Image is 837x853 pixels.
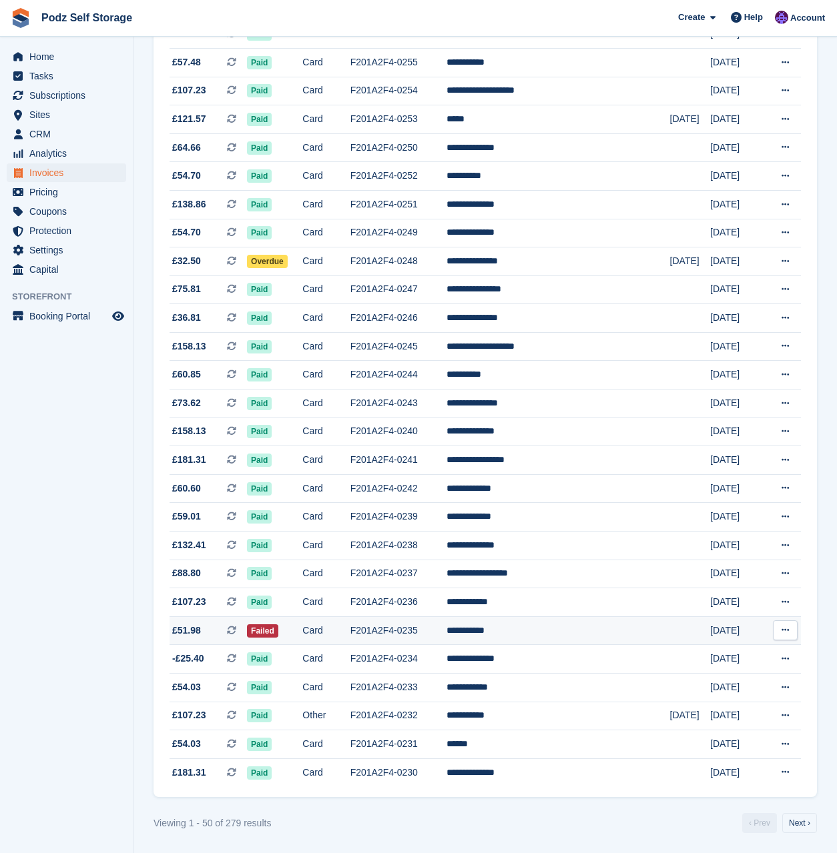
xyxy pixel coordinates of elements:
[36,7,137,29] a: Podz Self Storage
[350,758,447,786] td: F201A2F4-0230
[172,453,206,467] span: £181.31
[710,162,762,191] td: [DATE]
[302,162,350,191] td: Card
[350,332,447,361] td: F201A2F4-0245
[172,339,206,353] span: £158.13
[302,674,350,702] td: Card
[710,616,762,645] td: [DATE]
[247,681,272,694] span: Paid
[247,198,272,211] span: Paid
[302,532,350,560] td: Card
[247,255,288,268] span: Overdue
[350,162,447,191] td: F201A2F4-0252
[710,474,762,503] td: [DATE]
[247,596,272,609] span: Paid
[172,624,201,638] span: £51.98
[350,645,447,674] td: F201A2F4-0234
[7,221,126,240] a: menu
[670,105,710,134] td: [DATE]
[172,708,206,722] span: £107.23
[350,219,447,247] td: F201A2F4-0249
[247,766,272,780] span: Paid
[710,417,762,446] td: [DATE]
[247,454,272,467] span: Paid
[302,560,350,588] td: Card
[350,446,447,475] td: F201A2F4-0241
[710,304,762,333] td: [DATE]
[7,307,126,325] a: menu
[302,361,350,389] td: Card
[29,221,109,240] span: Protection
[247,84,272,97] span: Paid
[247,539,272,552] span: Paid
[744,11,763,24] span: Help
[670,702,710,730] td: [DATE]
[247,141,272,155] span: Paid
[710,77,762,105] td: [DATE]
[29,163,109,182] span: Invoices
[350,616,447,645] td: F201A2F4-0235
[710,674,762,702] td: [DATE]
[172,55,201,69] span: £57.48
[710,332,762,361] td: [DATE]
[172,83,206,97] span: £107.23
[350,275,447,304] td: F201A2F4-0247
[790,11,825,25] span: Account
[710,133,762,162] td: [DATE]
[302,503,350,532] td: Card
[710,560,762,588] td: [DATE]
[350,389,447,418] td: F201A2F4-0243
[247,482,272,496] span: Paid
[7,202,126,221] a: menu
[172,282,201,296] span: £75.81
[710,105,762,134] td: [DATE]
[302,332,350,361] td: Card
[172,424,206,438] span: £158.13
[172,169,201,183] span: £54.70
[302,730,350,759] td: Card
[29,47,109,66] span: Home
[7,125,126,143] a: menu
[302,304,350,333] td: Card
[172,595,206,609] span: £107.23
[29,125,109,143] span: CRM
[172,141,201,155] span: £64.66
[172,766,206,780] span: £181.31
[302,588,350,617] td: Card
[247,652,272,666] span: Paid
[678,11,705,24] span: Create
[710,645,762,674] td: [DATE]
[172,538,206,552] span: £132.41
[710,247,762,276] td: [DATE]
[247,624,278,638] span: Failed
[350,361,447,389] td: F201A2F4-0244
[29,67,109,85] span: Tasks
[172,680,201,694] span: £54.03
[172,482,201,496] span: £60.60
[350,190,447,219] td: F201A2F4-0251
[247,738,272,751] span: Paid
[172,396,201,410] span: £73.62
[710,588,762,617] td: [DATE]
[29,183,109,201] span: Pricing
[29,260,109,279] span: Capital
[710,446,762,475] td: [DATE]
[247,368,272,381] span: Paid
[12,290,133,303] span: Storefront
[302,446,350,475] td: Card
[247,283,272,296] span: Paid
[172,225,201,239] span: £54.70
[172,737,201,751] span: £54.03
[172,112,206,126] span: £121.57
[350,560,447,588] td: F201A2F4-0237
[172,367,201,381] span: £60.85
[350,588,447,617] td: F201A2F4-0236
[710,190,762,219] td: [DATE]
[350,133,447,162] td: F201A2F4-0250
[302,48,350,77] td: Card
[29,307,109,325] span: Booking Portal
[247,567,272,580] span: Paid
[742,813,777,833] a: Previous
[710,702,762,730] td: [DATE]
[172,510,201,524] span: £59.01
